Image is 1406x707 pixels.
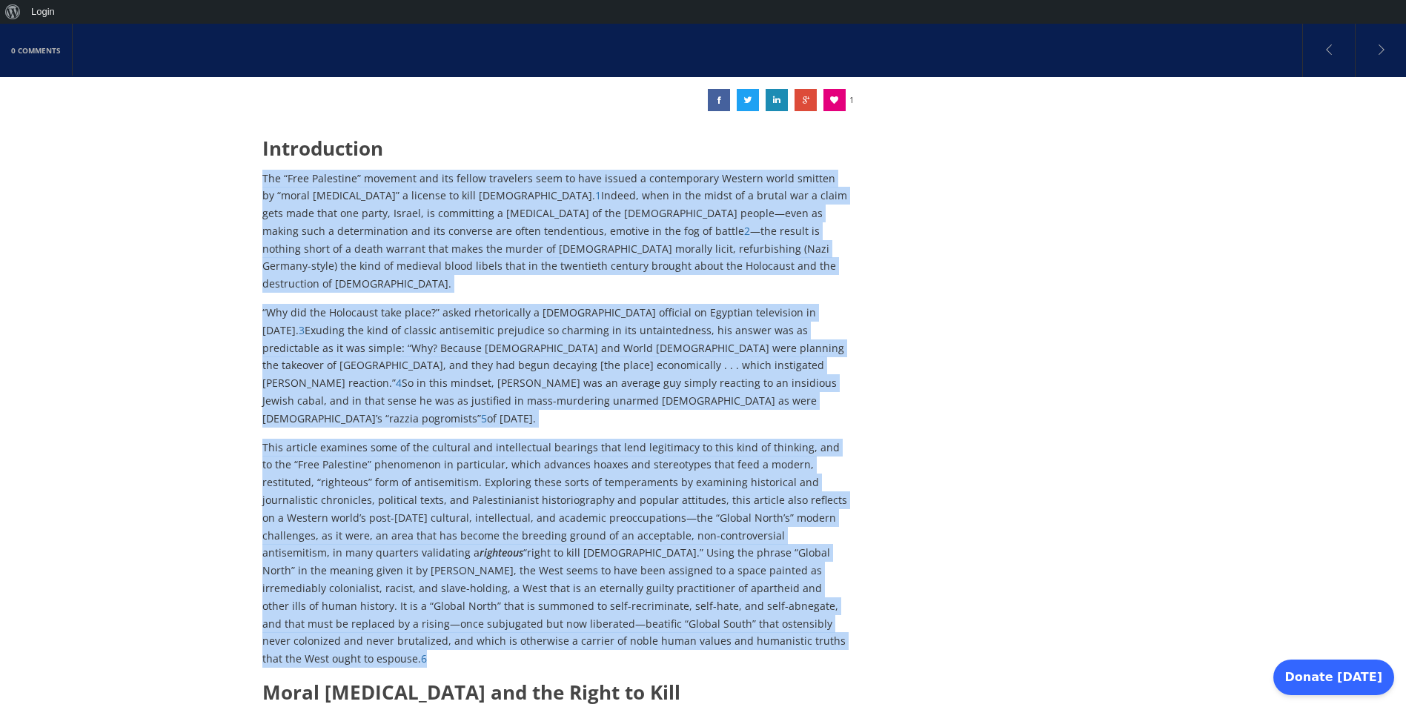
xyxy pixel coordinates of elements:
[262,439,850,668] p: This article examines some of the cultural and intellectual bearings that lend legitimacy to this...
[708,89,730,111] a: “Free Palestine”: Moral Exhibitionism and the Right to Kill Jews
[396,376,402,390] a: 4
[480,545,523,560] em: righteous
[795,89,817,111] a: “Free Palestine”: Moral Exhibitionism and the Right to Kill Jews
[262,170,850,293] p: The “Free Palestine” movement and its fellow travelers seem to have issued a contemporary Western...
[262,304,850,428] p: “Why did the Holocaust take place?” asked rhetorically a [DEMOGRAPHIC_DATA] official on Egyptian ...
[766,89,788,111] a: “Free Palestine”: Moral Exhibitionism and the Right to Kill Jews
[849,89,854,111] span: 1
[737,89,759,111] a: “Free Palestine”: Moral Exhibitionism and the Right to Kill Jews
[299,323,305,337] a: 3
[744,224,750,238] a: 2
[481,411,487,425] a: 5
[262,135,383,162] strong: Introduction
[595,188,601,202] a: 1
[421,651,427,665] a: 6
